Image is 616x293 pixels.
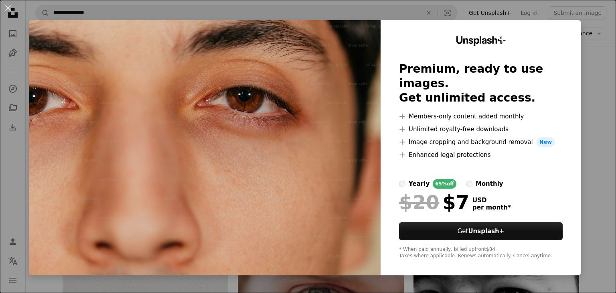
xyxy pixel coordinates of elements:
[433,179,456,189] div: 65% off
[399,192,439,213] span: $20
[536,137,555,147] span: New
[468,228,504,235] strong: Unsplash+
[399,181,405,187] input: yearly65%off
[399,192,469,213] div: $7
[466,181,472,187] input: monthly
[399,222,563,240] button: GetUnsplash+
[409,179,430,189] div: yearly
[472,197,511,204] span: USD
[399,150,563,160] li: Enhanced legal protections
[399,137,563,147] li: Image cropping and background removal
[399,112,563,121] li: Members-only content added monthly
[399,124,563,134] li: Unlimited royalty-free downloads
[399,246,563,259] div: * When paid annually, billed upfront $84 Taxes where applicable. Renews automatically. Cancel any...
[476,179,503,189] div: monthly
[472,204,511,211] span: per month *
[399,62,563,105] h2: Premium, ready to use images. Get unlimited access.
